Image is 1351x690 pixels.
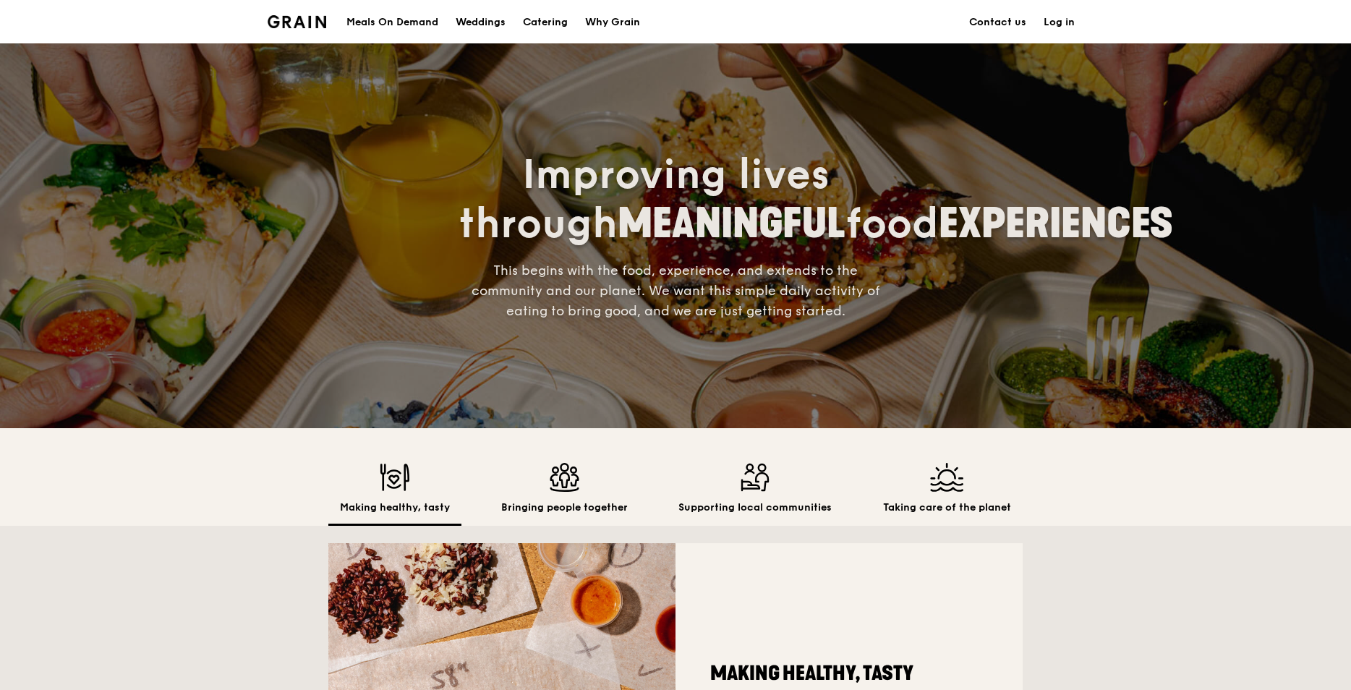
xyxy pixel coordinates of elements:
div: Why Grain [585,1,640,44]
img: Making healthy, tasty [340,463,450,492]
img: Bringing people together [501,463,628,492]
img: Taking care of the planet [883,463,1011,492]
a: Weddings [447,1,514,44]
a: Why Grain [576,1,649,44]
h2: Bringing people together [501,501,628,515]
a: Catering [514,1,576,44]
a: Contact us [960,1,1035,44]
span: Improving lives through food [459,150,1173,249]
div: Catering [523,1,568,44]
div: Meals On Demand [346,1,438,44]
div: Weddings [456,1,506,44]
span: EXPERIENCES [939,200,1173,248]
span: This begins with the food, experience, and extends to the community and our planet. We want this ... [472,263,880,319]
img: Supporting local communities [678,463,832,492]
h2: Taking care of the planet [883,501,1011,515]
a: Log in [1035,1,1083,44]
img: Grain [268,15,326,28]
h2: Making healthy, tasty [340,501,450,515]
h2: Making healthy, tasty [710,660,988,686]
h2: Supporting local communities [678,501,832,515]
span: MEANINGFUL [618,200,845,248]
